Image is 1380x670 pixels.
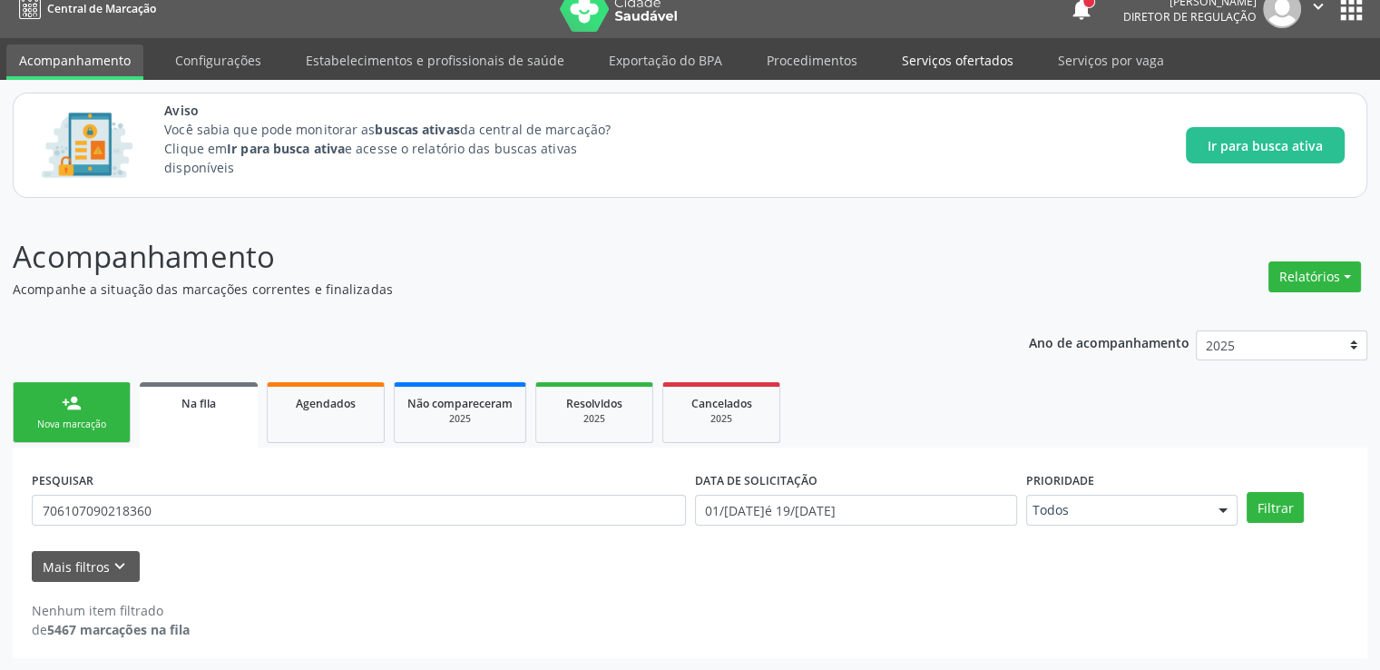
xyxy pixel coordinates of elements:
strong: buscas ativas [375,121,459,138]
span: Central de Marcação [47,1,156,16]
span: Ir para busca ativa [1208,136,1323,155]
a: Serviços por vaga [1045,44,1177,76]
div: person_add [62,393,82,413]
label: Prioridade [1026,467,1094,495]
span: Diretor de regulação [1123,9,1257,25]
p: Acompanhe a situação das marcações correntes e finalizadas [13,280,961,299]
div: de [32,620,190,639]
div: Nova marcação [26,418,117,431]
div: 2025 [407,412,513,426]
p: Ano de acompanhamento [1029,330,1189,353]
div: 2025 [676,412,767,426]
div: Nenhum item filtrado [32,601,190,620]
span: Na fila [181,396,216,411]
button: Ir para busca ativa [1186,127,1345,163]
a: Exportação do BPA [596,44,735,76]
button: Relatórios [1268,261,1361,292]
p: Acompanhamento [13,234,961,280]
button: Filtrar [1247,492,1304,523]
a: Serviços ofertados [889,44,1026,76]
span: Agendados [296,396,356,411]
span: Todos [1033,501,1201,519]
label: PESQUISAR [32,467,93,495]
img: Imagem de CalloutCard [35,104,139,186]
a: Procedimentos [754,44,870,76]
a: Estabelecimentos e profissionais de saúde [293,44,577,76]
a: Acompanhamento [6,44,143,80]
span: Aviso [164,101,644,120]
span: Resolvidos [566,396,622,411]
label: DATA DE SOLICITAÇÃO [695,467,817,495]
a: Configurações [162,44,274,76]
span: Cancelados [691,396,752,411]
strong: 5467 marcações na fila [47,621,190,638]
span: Não compareceram [407,396,513,411]
i: keyboard_arrow_down [110,557,130,576]
input: Selecione um intervalo [695,495,1017,526]
strong: Ir para busca ativa [227,140,345,157]
input: Nome, CNS [32,495,686,526]
p: Você sabia que pode monitorar as da central de marcação? Clique em e acesse o relatório das busca... [164,120,644,177]
div: 2025 [549,412,640,426]
button: Mais filtroskeyboard_arrow_down [32,551,140,583]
